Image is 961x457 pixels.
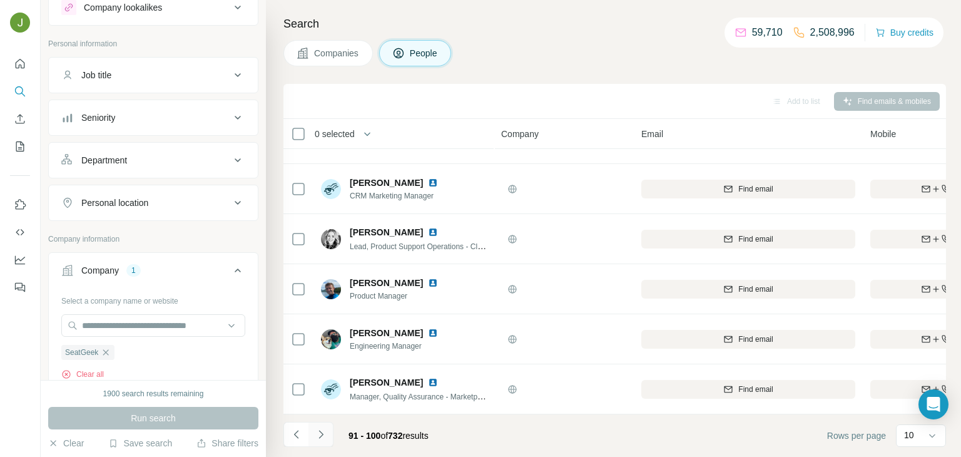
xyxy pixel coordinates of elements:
button: Share filters [196,437,258,449]
div: Department [81,154,127,167]
button: Clear all [61,369,104,380]
span: of [380,431,388,441]
button: My lists [10,135,30,158]
img: LinkedIn logo [428,227,438,237]
img: Avatar [321,379,341,399]
div: 1900 search results remaining [103,388,204,399]
span: CRM Marketing Manager [350,190,453,202]
span: Engineering Manager [350,341,453,352]
span: SeatGeek [65,347,98,358]
button: Seniority [49,103,258,133]
p: 2,508,996 [810,25,855,40]
span: Mobile [870,128,896,140]
span: Email [641,128,663,140]
span: Find email [738,384,773,395]
img: LinkedIn logo [428,328,438,338]
button: Feedback [10,276,30,299]
span: [PERSON_NAME] [350,277,423,289]
button: Navigate to previous page [283,422,308,447]
button: Job title [49,60,258,90]
div: 1 [126,265,141,276]
span: Companies [314,47,360,59]
img: Avatar [321,229,341,249]
p: Personal information [48,38,258,49]
button: Use Surfe API [10,221,30,244]
button: Buy credits [875,24,933,41]
img: Avatar [321,329,341,349]
button: Enrich CSV [10,108,30,130]
span: Company [501,128,539,140]
button: Find email [641,180,855,198]
div: Open Intercom Messenger [918,389,948,419]
span: People [410,47,439,59]
div: Select a company name or website [61,290,245,307]
img: Avatar [10,13,30,33]
span: Product Manager [350,290,453,302]
span: results [348,431,429,441]
img: Avatar [321,279,341,299]
p: 10 [904,429,914,441]
button: Personal location [49,188,258,218]
button: Navigate to next page [308,422,333,447]
div: Company lookalikes [84,1,162,14]
span: [PERSON_NAME] [350,177,423,189]
span: Find email [738,284,773,295]
div: Company [81,264,119,277]
button: Search [10,80,30,103]
img: Avatar [321,179,341,199]
div: Personal location [81,197,148,209]
span: 0 selected [315,128,355,140]
span: Manager, Quality Assurance - Marketplace Services [350,391,522,401]
span: 732 [388,431,402,441]
span: [PERSON_NAME] [350,327,423,339]
h4: Search [283,15,946,33]
button: Find email [641,280,855,299]
div: Job title [81,69,111,81]
img: LinkedIn logo [428,377,438,388]
span: [PERSON_NAME] [350,226,423,239]
button: Use Surfe on LinkedIn [10,193,30,216]
button: Company1 [49,255,258,290]
span: Find email [738,183,773,195]
p: 59,710 [752,25,783,40]
button: Find email [641,330,855,349]
button: Department [49,145,258,175]
button: Dashboard [10,249,30,271]
span: Find email [738,234,773,245]
button: Find email [641,380,855,399]
span: [PERSON_NAME] [350,376,423,389]
button: Clear [48,437,84,449]
span: 91 - 100 [348,431,380,441]
p: Company information [48,234,258,245]
div: Seniority [81,111,115,124]
button: Quick start [10,53,30,75]
span: Find email [738,334,773,345]
img: LinkedIn logo [428,178,438,188]
span: Rows per page [827,429,886,442]
button: Find email [641,230,855,249]
img: LinkedIn logo [428,278,438,288]
button: Save search [108,437,172,449]
span: Lead, Product Support Operations - Client Services [350,241,521,251]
